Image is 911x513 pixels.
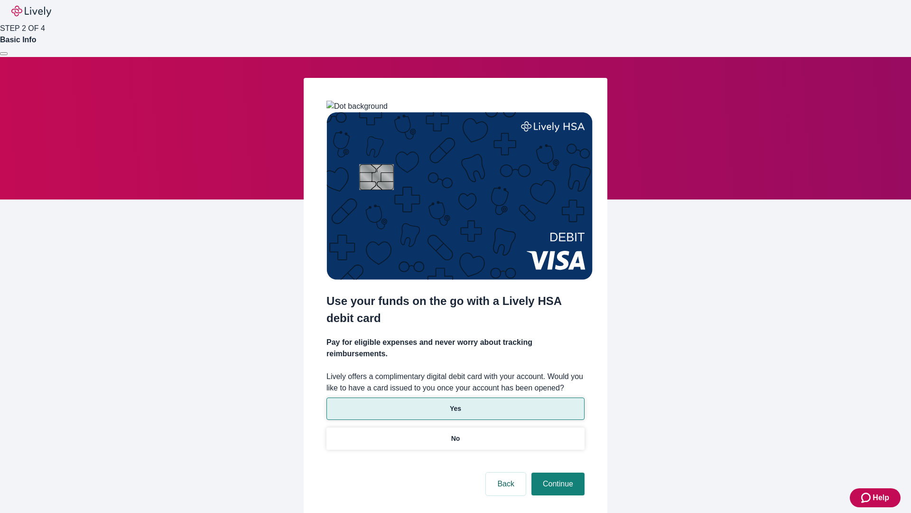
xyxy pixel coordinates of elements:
[873,492,889,503] span: Help
[326,337,585,360] h4: Pay for eligible expenses and never worry about tracking reimbursements.
[486,473,526,495] button: Back
[451,434,460,444] p: No
[11,6,51,17] img: Lively
[861,492,873,503] svg: Zendesk support icon
[326,112,593,280] img: Debit card
[326,427,585,450] button: No
[326,293,585,327] h2: Use your funds on the go with a Lively HSA debit card
[531,473,585,495] button: Continue
[326,371,585,394] label: Lively offers a complimentary digital debit card with your account. Would you like to have a card...
[326,101,388,112] img: Dot background
[450,404,461,414] p: Yes
[326,398,585,420] button: Yes
[850,488,901,507] button: Zendesk support iconHelp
